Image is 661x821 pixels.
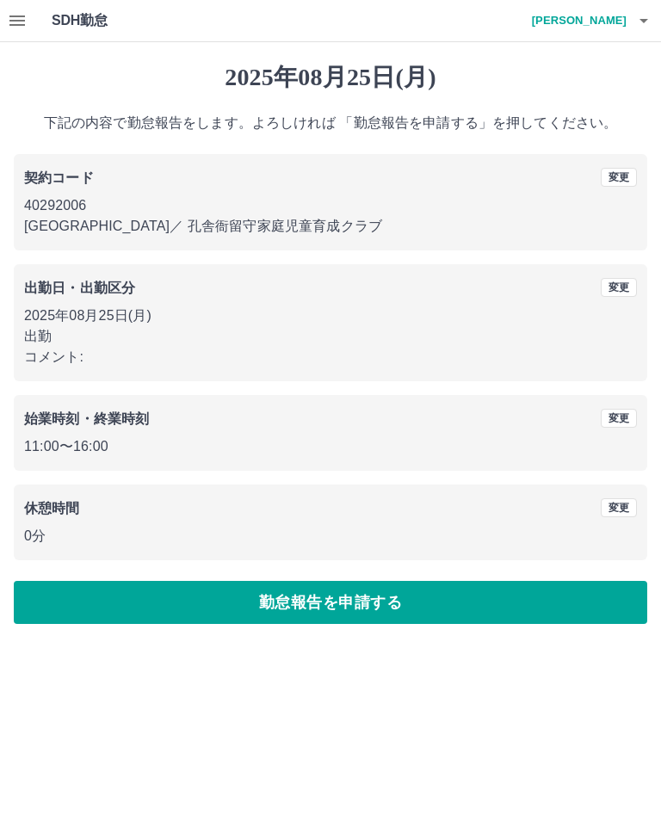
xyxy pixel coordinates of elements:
[24,216,637,237] p: [GEOGRAPHIC_DATA] ／ 孔舎衙留守家庭児童育成クラブ
[24,281,135,295] b: 出勤日・出勤区分
[24,501,80,515] b: 休憩時間
[24,526,637,546] p: 0分
[601,168,637,187] button: 変更
[14,581,647,624] button: 勤怠報告を申請する
[24,411,149,426] b: 始業時刻・終業時刻
[14,63,647,92] h1: 2025年08月25日(月)
[24,436,637,457] p: 11:00 〜 16:00
[601,409,637,428] button: 変更
[24,170,94,185] b: 契約コード
[24,326,637,347] p: 出勤
[601,278,637,297] button: 変更
[14,113,647,133] p: 下記の内容で勤怠報告をします。よろしければ 「勤怠報告を申請する」を押してください。
[24,347,637,367] p: コメント:
[24,195,637,216] p: 40292006
[24,306,637,326] p: 2025年08月25日(月)
[601,498,637,517] button: 変更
